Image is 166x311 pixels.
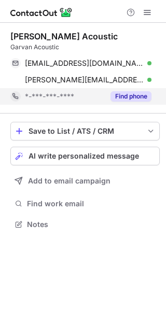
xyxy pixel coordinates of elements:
span: Add to email campaign [28,177,110,185]
span: Find work email [27,199,156,208]
span: Notes [27,220,156,229]
button: save-profile-one-click [10,122,160,140]
img: ContactOut v5.3.10 [10,6,73,19]
div: Garvan Acoustic [10,43,160,52]
span: [PERSON_NAME][EMAIL_ADDRESS][DOMAIN_NAME] [25,75,144,84]
span: [EMAIL_ADDRESS][DOMAIN_NAME] [25,59,144,68]
button: Add to email campaign [10,172,160,190]
span: AI write personalized message [29,152,139,160]
button: Find work email [10,196,160,211]
button: AI write personalized message [10,147,160,165]
div: [PERSON_NAME] Acoustic [10,31,118,41]
div: Save to List / ATS / CRM [29,127,142,135]
button: Notes [10,217,160,232]
button: Reveal Button [110,91,151,102]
